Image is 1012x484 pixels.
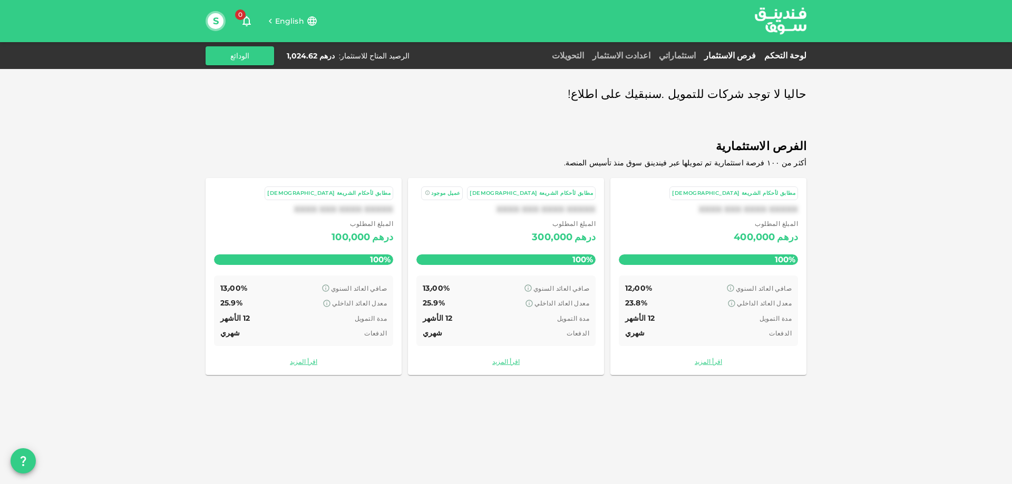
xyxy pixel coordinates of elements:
[208,13,223,29] button: S
[568,84,806,105] span: حاليا لا توجد شركات للتمويل .سنبقيك على اطلاع!
[214,204,393,214] div: XXXX XXX XXXX XXXXX
[339,51,410,61] div: الرصيد المتاح للاستثمار :
[625,283,652,293] span: 12٫00%
[331,284,387,292] span: صافي العائد السنوي
[470,189,593,198] div: مطابق لأحكام الشريعة [DEMOGRAPHIC_DATA]
[772,252,798,267] span: 100%
[214,357,393,367] a: اقرأ المزيد
[235,9,246,20] span: 0
[431,190,460,196] span: عميل موجود
[532,229,572,246] div: 300,000
[287,51,335,61] div: درهم 1,024.62
[760,51,806,61] a: لوحة التحكم
[236,11,257,32] button: 0
[619,204,798,214] div: XXXX XXX XXXX XXXXX
[372,229,393,246] div: درهم
[570,252,596,267] span: 100%
[364,329,387,337] span: الدفعات
[267,189,391,198] div: مطابق لأحكام الشريعة [DEMOGRAPHIC_DATA]
[548,51,588,61] a: التحويلات
[625,298,647,308] span: 23.8%
[625,313,655,323] span: 12 الأشهر
[533,284,589,292] span: صافي العائد السنوي
[206,136,806,157] span: الفرص الاستثمارية
[423,283,450,293] span: 13٫00%
[619,357,798,367] a: اقرأ المزيد
[220,298,242,308] span: 25.9%
[416,204,596,214] div: XXXX XXX XXXX XXXXX
[734,219,798,229] span: المبلغ المطلوب
[220,283,247,293] span: 13٫00%
[655,51,700,61] a: استثماراتي
[588,51,655,61] a: اعدادت الاستثمار
[610,178,806,375] a: مطابق لأحكام الشريعة [DEMOGRAPHIC_DATA]XXXX XXX XXXX XXXXX المبلغ المطلوب درهم400,000100% صافي ال...
[564,158,806,167] span: أكثر من ١٠٠ فرصة استثمارية تم تمويلها عبر فيندينق سوق منذ تأسيس المنصة.
[408,178,604,375] a: مطابق لأحكام الشريعة [DEMOGRAPHIC_DATA] عميل موجودXXXX XXX XXXX XXXXX المبلغ المطلوب درهم300,0001...
[220,328,240,338] span: شهري
[760,314,792,322] span: مدة التمويل
[755,1,806,41] a: logo
[332,299,387,307] span: معدل العائد الداخلي
[416,357,596,367] a: اقرأ المزيد
[672,189,795,198] div: مطابق لأحكام الشريعة [DEMOGRAPHIC_DATA]
[220,313,250,323] span: 12 الأشهر
[532,219,596,229] span: المبلغ المطلوب
[700,51,760,61] a: فرص الاستثمار
[206,178,402,375] a: مطابق لأحكام الشريعة [DEMOGRAPHIC_DATA]XXXX XXX XXXX XXXXX المبلغ المطلوب درهم100,000100% صافي ال...
[275,16,304,26] span: English
[737,299,792,307] span: معدل العائد الداخلي
[567,329,589,337] span: الدفعات
[557,314,589,322] span: مدة التمويل
[741,1,820,41] img: logo
[355,314,387,322] span: مدة التمويل
[734,229,775,246] div: 400,000
[769,329,792,337] span: الدفعات
[423,328,443,338] span: شهري
[625,328,645,338] span: شهري
[423,298,445,308] span: 25.9%
[367,252,393,267] span: 100%
[777,229,798,246] div: درهم
[332,219,393,229] span: المبلغ المطلوب
[534,299,589,307] span: معدل العائد الداخلي
[423,313,452,323] span: 12 الأشهر
[332,229,370,246] div: 100,000
[206,46,274,65] button: الودائع
[11,448,36,473] button: question
[575,229,596,246] div: درهم
[736,284,792,292] span: صافي العائد السنوي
